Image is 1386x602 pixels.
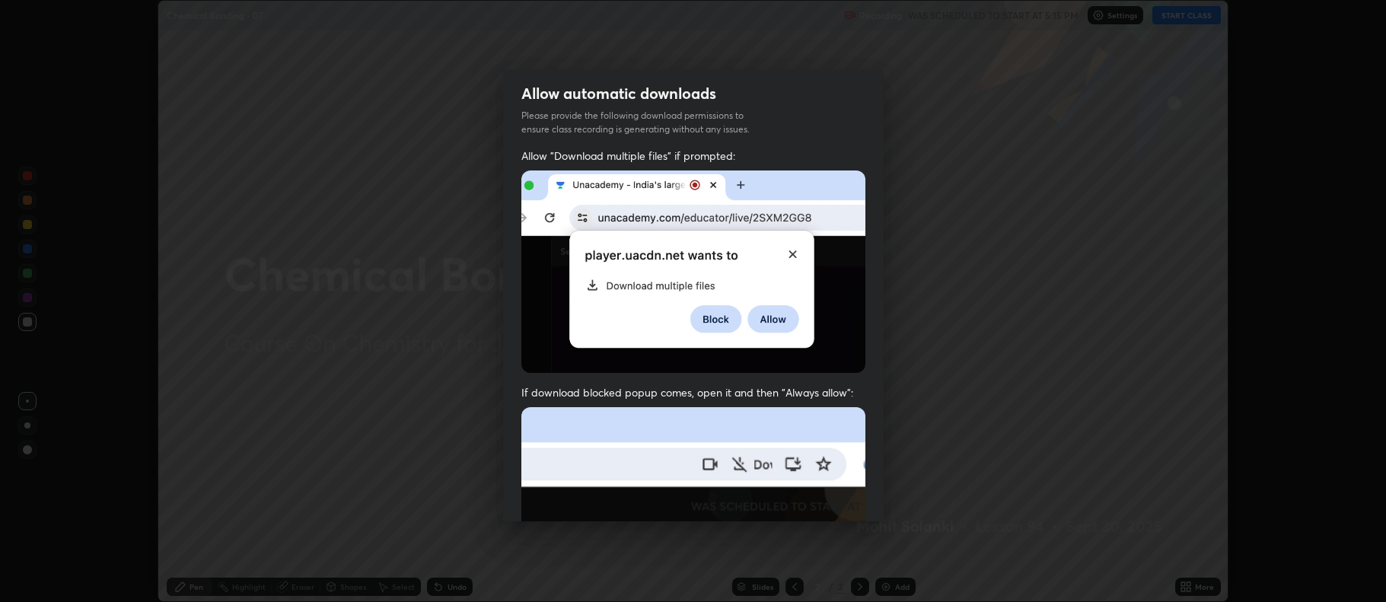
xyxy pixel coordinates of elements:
h2: Allow automatic downloads [521,84,716,104]
span: Allow "Download multiple files" if prompted: [521,148,865,163]
p: Please provide the following download permissions to ensure class recording is generating without... [521,109,768,136]
img: downloads-permission-allow.gif [521,170,865,374]
span: If download blocked popup comes, open it and then "Always allow": [521,385,865,400]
